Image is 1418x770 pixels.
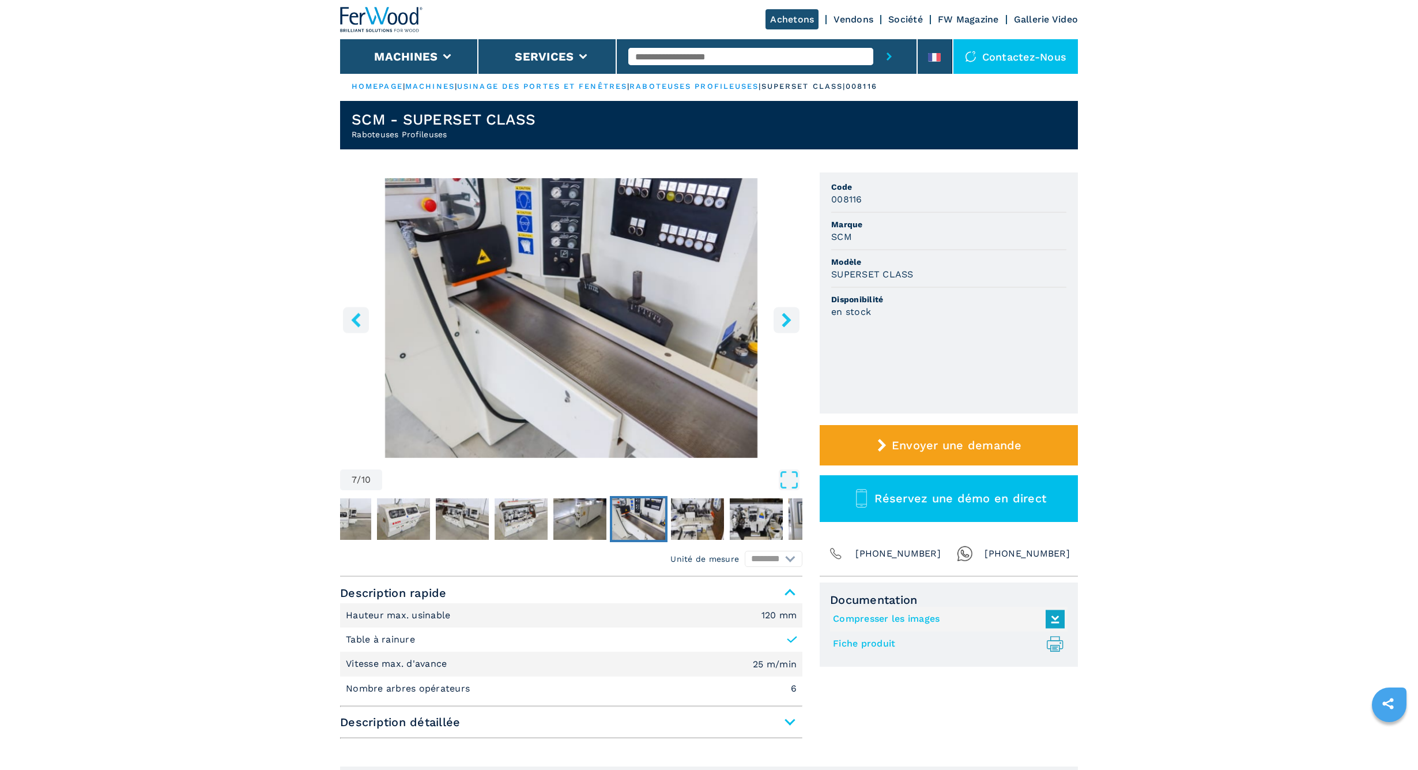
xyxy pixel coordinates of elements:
img: Contactez-nous [965,51,976,62]
img: Ferwood [340,7,423,32]
span: Envoyer une demande [892,438,1022,452]
em: 120 mm [761,611,797,620]
em: 6 [791,684,797,693]
span: | [627,82,629,91]
span: 10 [361,475,371,484]
img: 42c164ff3f0c260a47609021258ed9e7 [553,498,606,540]
img: Phone [828,546,844,562]
h3: 008116 [831,193,862,206]
a: Société [888,14,923,25]
button: left-button [343,307,369,333]
img: d199b3ce1e0fe93e2032073509ba737a [436,498,489,540]
a: HOMEPAGE [352,82,403,91]
p: Table à rainure [346,633,415,646]
span: 7 [352,475,357,484]
button: Open Fullscreen [385,469,799,490]
a: Gallerie Video [1014,14,1078,25]
span: Réservez une démo en direct [874,491,1046,505]
a: raboteuses profileuses [629,82,759,91]
div: Description rapide [340,603,802,701]
p: 008116 [846,81,877,92]
img: Whatsapp [957,546,973,562]
button: Services [515,50,574,63]
span: | [759,82,761,91]
img: Raboteuses Profileuses SCM SUPERSET CLASS [340,178,802,458]
button: submit-button [873,39,905,74]
button: Go to Slide 7 [610,496,667,542]
img: 2c82887e093951acb4b03620028a1791 [612,498,665,540]
img: 70edf027c700befcf798ba84eb0c78ff [730,498,783,540]
img: ae3c309ff7d2bb4faa3dfd61dcffcc47 [671,498,724,540]
span: Documentation [830,593,1068,607]
h3: SCM [831,230,852,243]
h3: en stock [831,305,871,318]
button: Go to Slide 4 [433,496,491,542]
span: | [455,82,457,91]
span: Modèle [831,256,1066,268]
a: Vendons [834,14,873,25]
a: machines [405,82,455,91]
button: Go to Slide 6 [551,496,609,542]
span: [PHONE_NUMBER] [985,546,1070,562]
a: FW Magazine [938,14,999,25]
button: Go to Slide 2 [316,496,374,542]
div: Go to Slide 7 [340,178,802,458]
img: 3e2ac2a14d5e46f590699c906221e3c8 [789,498,842,540]
p: Nombre arbres opérateurs [346,682,473,695]
nav: Thumbnail Navigation [257,496,719,542]
button: Go to Slide 10 [786,496,844,542]
button: Réservez une démo en direct [820,475,1078,522]
button: Envoyer une demande [820,425,1078,465]
span: Marque [831,219,1066,230]
span: Disponibilité [831,294,1066,305]
img: dcbfdbb3c4b7e256dfd840b42fe5f8f1 [377,498,430,540]
button: Machines [374,50,438,63]
span: | [403,82,405,91]
a: sharethis [1374,689,1402,718]
p: Hauteur max. usinable [346,609,454,622]
em: 25 m/min [753,660,797,669]
iframe: Chat [1369,718,1409,761]
button: Go to Slide 9 [727,496,785,542]
h1: SCM - SUPERSET CLASS [352,110,535,129]
em: Unité de mesure [670,553,739,565]
p: Vitesse max. d'avance [346,658,450,670]
span: Description détaillée [340,712,802,733]
button: Go to Slide 5 [492,496,550,542]
span: Code [831,181,1066,193]
h3: SUPERSET CLASS [831,268,914,281]
span: [PHONE_NUMBER] [855,546,941,562]
img: 1052d1948705b6641f053d114c7469c7 [495,498,548,540]
h2: Raboteuses Profileuses [352,129,535,140]
button: Go to Slide 8 [669,496,726,542]
img: b97bbc07431c0ec24cdd59a79793c078 [318,498,371,540]
a: Achetons [765,9,819,29]
div: Contactez-nous [953,39,1078,74]
a: Fiche produit [833,634,1059,653]
button: Go to Slide 3 [375,496,432,542]
a: Compresser les images [833,610,1059,629]
a: usinage des portes et fenêtres [457,82,627,91]
button: right-button [774,307,799,333]
p: superset class | [761,81,846,92]
span: / [357,475,361,484]
span: Description rapide [340,583,802,603]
